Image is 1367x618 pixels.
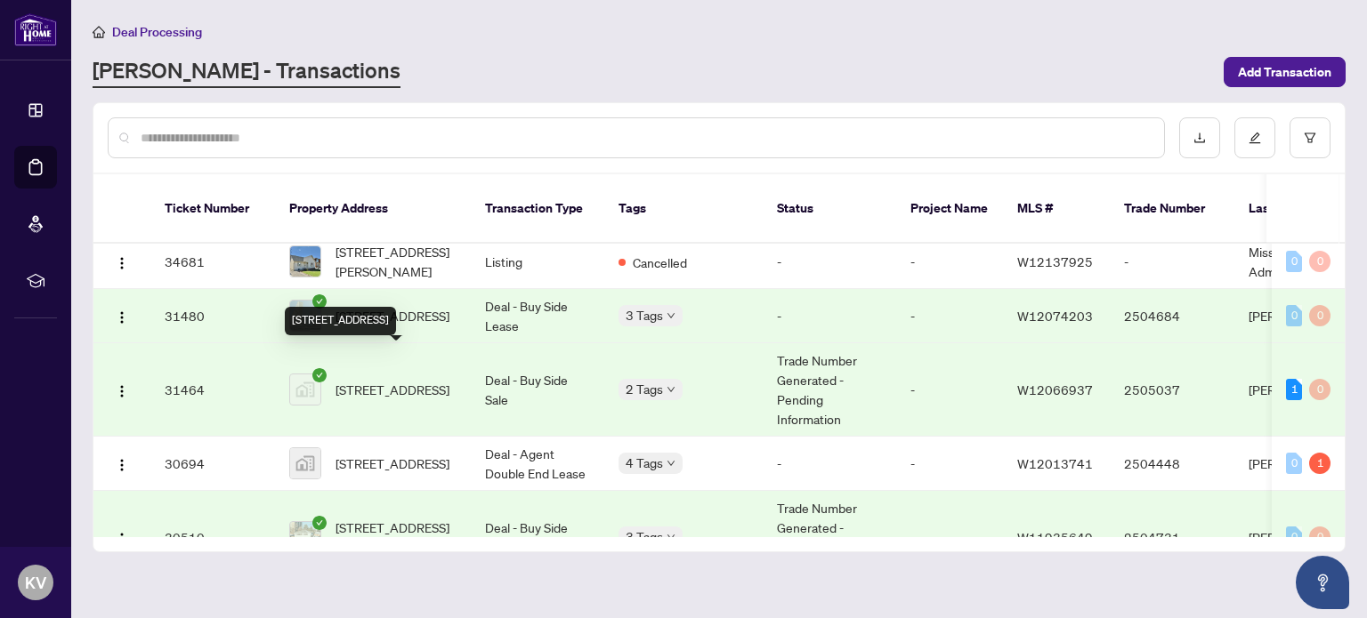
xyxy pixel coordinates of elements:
span: KV [25,570,46,595]
div: 1 [1286,379,1302,400]
button: filter [1290,117,1331,158]
td: - [896,235,1003,289]
th: Trade Number [1110,174,1234,244]
button: Open asap [1296,556,1349,609]
div: 1 [1309,453,1331,474]
td: 31480 [150,289,275,343]
span: edit [1249,132,1261,144]
td: - [763,235,896,289]
td: 2504448 [1110,437,1234,491]
img: Logo [115,384,129,398]
span: Add Transaction [1238,58,1331,86]
td: 34681 [150,235,275,289]
div: 0 [1286,305,1302,326]
button: download [1179,117,1220,158]
td: 2504684 [1110,289,1234,343]
div: 0 [1309,379,1331,400]
span: W12137925 [1017,253,1093,269]
th: Project Name [896,174,1003,244]
img: thumbnail-img [290,246,320,277]
span: 3 Tags [626,526,663,547]
td: Deal - Buy Side Sale [471,343,604,437]
img: Logo [115,256,129,270]
td: Deal - Buy Side Sale [471,491,604,584]
td: Trade Number Generated - Pending Information [763,343,896,437]
td: 2504731 [1110,491,1234,584]
th: MLS # [1003,174,1110,244]
span: down [667,533,675,542]
td: Listing [471,235,604,289]
th: Property Address [275,174,471,244]
th: Transaction Type [471,174,604,244]
div: 0 [1309,251,1331,272]
button: Logo [108,375,136,404]
div: 0 [1286,453,1302,474]
span: W12013741 [1017,455,1093,471]
img: thumbnail-img [290,301,320,331]
span: Cancelled [633,253,687,272]
span: filter [1304,132,1316,144]
img: Logo [115,532,129,546]
button: edit [1234,117,1275,158]
td: - [763,289,896,343]
span: W12066937 [1017,381,1093,397]
th: Tags [604,174,763,244]
span: check-circle [312,294,327,309]
td: 2505037 [1110,343,1234,437]
button: Logo [108,523,136,551]
span: [STREET_ADDRESS] [336,380,449,399]
button: Logo [108,301,136,330]
td: Deal - Buy Side Lease [471,289,604,343]
span: check-circle [312,516,327,530]
img: thumbnail-img [290,522,320,552]
div: [STREET_ADDRESS] [285,307,396,335]
button: Logo [108,449,136,478]
td: - [896,491,1003,584]
th: Ticket Number [150,174,275,244]
img: Logo [115,458,129,472]
div: 0 [1309,526,1331,548]
span: home [93,26,105,38]
button: Logo [108,247,136,276]
td: Deal - Agent Double End Lease [471,437,604,491]
span: 4 Tags [626,453,663,473]
div: 0 [1309,305,1331,326]
span: W12074203 [1017,308,1093,324]
span: [STREET_ADDRESS] [336,306,449,325]
td: - [1110,235,1234,289]
td: 30510 [150,491,275,584]
span: [STREET_ADDRESS][PERSON_NAME] [336,518,457,557]
span: 3 Tags [626,305,663,325]
span: 2 Tags [626,379,663,399]
a: [PERSON_NAME] - Transactions [93,56,400,88]
span: down [667,385,675,394]
span: down [667,459,675,468]
td: - [896,343,1003,437]
button: Add Transaction [1224,57,1346,87]
img: Logo [115,310,129,325]
img: thumbnail-img [290,374,320,405]
img: thumbnail-img [290,448,320,478]
span: Deal Processing [112,24,202,40]
div: 0 [1286,251,1302,272]
span: check-circle [312,368,327,382]
td: Trade Number Generated - Pending Information [763,491,896,584]
th: Status [763,174,896,244]
img: logo [14,13,57,46]
span: down [667,311,675,320]
span: [STREET_ADDRESS][PERSON_NAME] [336,242,457,281]
span: download [1193,132,1206,144]
td: - [896,289,1003,343]
td: - [763,437,896,491]
div: 0 [1286,526,1302,548]
span: [STREET_ADDRESS] [336,453,449,473]
span: W11935649 [1017,529,1093,545]
td: 31464 [150,343,275,437]
td: 30694 [150,437,275,491]
td: - [896,437,1003,491]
